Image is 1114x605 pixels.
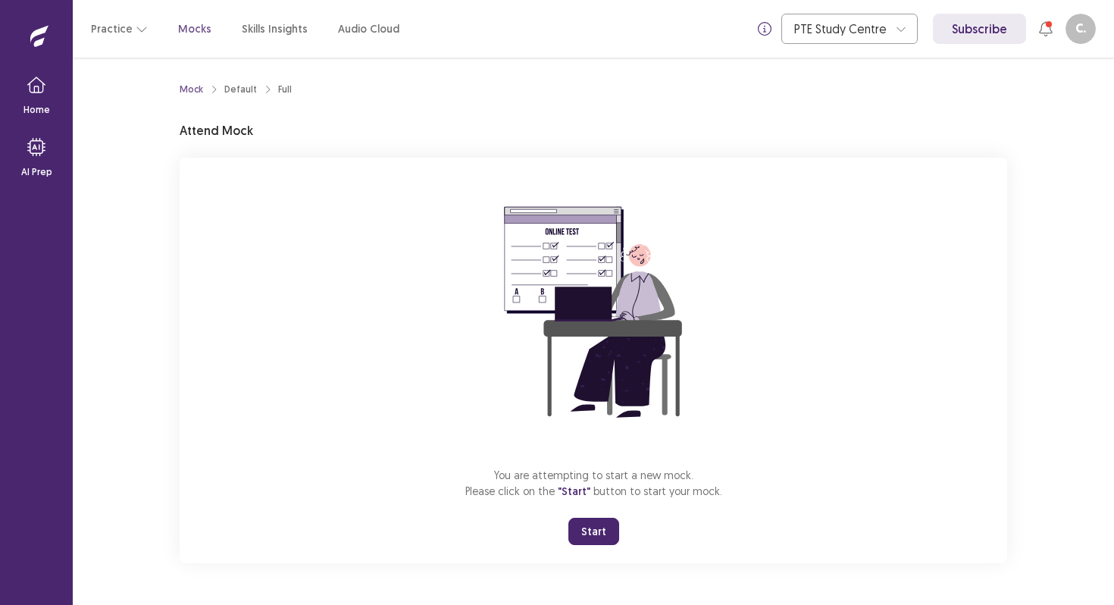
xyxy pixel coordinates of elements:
p: Attend Mock [180,121,253,139]
p: Home [23,103,50,117]
button: info [751,15,778,42]
a: Mock [180,83,203,96]
span: "Start" [558,484,590,498]
p: AI Prep [21,165,52,179]
div: Default [224,83,257,96]
a: Mocks [178,21,211,37]
a: Audio Cloud [338,21,399,37]
p: You are attempting to start a new mock. Please click on the button to start your mock. [465,467,722,500]
a: Subscribe [933,14,1026,44]
button: C. [1065,14,1096,44]
button: Start [568,518,619,545]
div: Full [278,83,292,96]
a: Skills Insights [242,21,308,37]
img: attend-mock [457,176,730,449]
button: Practice [91,15,148,42]
nav: breadcrumb [180,83,292,96]
div: PTE Study Centre [794,14,888,43]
